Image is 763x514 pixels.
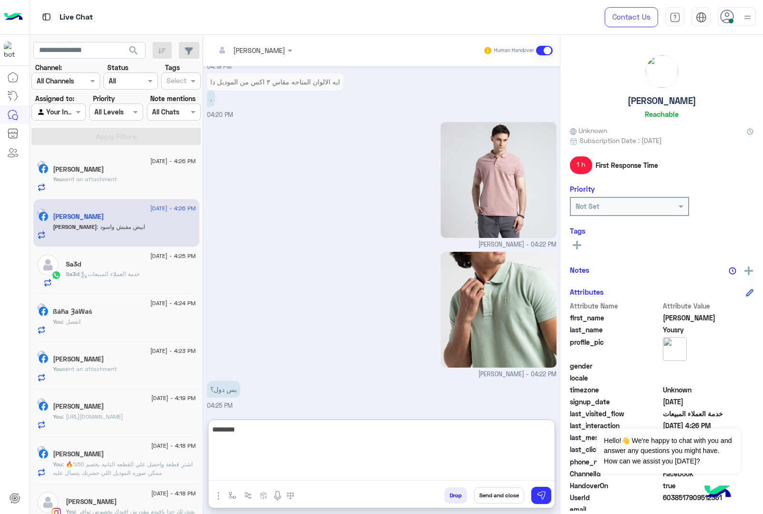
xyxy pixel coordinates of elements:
a: tab [665,7,684,27]
span: https://eagle.com.eg/products/pants-jogger-cut-saw-jo-410-s25?_pos=1&_psq=JO-410-S25+Off+White&_s... [62,413,123,420]
img: Trigger scenario [244,492,252,499]
span: اشترِ قطعة واحصل علي القطعه التانيه بخصم 50%🔥 ممكن صوره الموديل اللي حضرتك بتسال عليه [53,461,193,476]
span: Attribute Value [663,301,754,311]
span: Subscription Date : [DATE] [579,135,662,145]
p: 17/9/2025, 4:25 PM [207,381,240,398]
span: first_name [570,313,661,323]
span: ابيض مفيش واسود [97,223,145,230]
button: Drop [444,487,467,504]
img: picture [37,446,46,454]
span: [DATE] - 4:24 PM [150,299,196,308]
img: defaultAdmin.png [37,492,59,513]
span: You [53,318,62,325]
span: profile_pic [570,337,661,359]
span: 1 h [570,156,592,174]
span: Yousry [663,325,754,335]
label: Status [107,62,128,72]
img: Logo [4,7,23,27]
button: create order [256,487,272,503]
img: send voice note [272,490,283,502]
span: phone_number [570,457,661,467]
span: اتفضل [62,318,81,325]
img: VFAtNDEzLVMyNSBNaW50LmpwZw%3D%3D.jpg [441,252,557,368]
h5: Mostafa Magdy [53,355,104,363]
span: : خدمة العملاء المبيعات [79,270,140,278]
span: Attribute Name [570,301,661,311]
img: Facebook [39,164,48,174]
label: Note mentions [150,93,196,103]
img: picture [37,208,46,217]
span: search [128,45,139,56]
span: 2024-08-13T10:45:29.455Z [663,397,754,407]
label: Channel: [35,62,62,72]
span: [DATE] - 4:25 PM [150,252,196,260]
img: VFAtNDEzLVMyNSBLYXNobWlyLmpwZw%3D%3D.jpg [441,122,557,238]
p: 17/9/2025, 4:20 PM [207,90,215,107]
label: Assigned to: [35,93,74,103]
span: timezone [570,385,661,395]
label: Priority [93,93,115,103]
h5: Karim Ahmed [53,402,104,411]
span: You [53,413,62,420]
img: add [744,267,753,275]
span: 6038517909512361 [663,493,754,503]
span: [PERSON_NAME] - 04:22 PM [478,370,557,379]
span: last_clicked_button [570,444,661,454]
span: last_name [570,325,661,335]
img: tab [670,12,681,23]
span: sent an attachment [62,365,117,372]
span: signup_date [570,397,661,407]
span: You [53,461,62,468]
img: picture [663,337,687,361]
span: [DATE] - 4:23 PM [150,347,196,355]
button: Apply Filters [31,128,201,145]
img: WhatsApp [52,270,61,280]
p: Live Chat [60,11,93,24]
img: picture [646,55,678,88]
button: search [122,42,145,62]
h6: Tags [570,226,753,235]
span: Unknown [570,125,607,135]
img: Facebook [39,401,48,411]
button: select flow [225,487,240,503]
span: null [663,373,754,383]
span: locale [570,373,661,383]
span: [DATE] - 4:26 PM [150,204,196,213]
h5: Ebrahim Hany [66,498,117,506]
span: 0 [663,469,754,479]
span: [DATE] - 4:19 PM [151,394,196,402]
img: make a call [287,492,294,500]
img: picture [37,303,46,312]
h5: [PERSON_NAME] [628,95,696,106]
span: You [53,365,62,372]
button: Send and close [474,487,524,504]
span: [DATE] - 4:18 PM [151,489,196,498]
img: send attachment [213,490,224,502]
span: First Response Time [596,160,658,170]
span: 04:25 PM [207,402,233,409]
img: send message [536,491,546,500]
img: Facebook [39,307,48,316]
img: picture [37,350,46,359]
span: Unknown [663,385,754,395]
img: hulul-logo.png [701,476,734,509]
img: picture [37,161,46,169]
img: tab [41,11,52,23]
img: picture [37,398,46,407]
div: Select [165,75,186,88]
a: Contact Us [605,7,658,27]
img: Facebook [39,449,48,459]
img: create order [260,492,268,499]
img: Facebook [39,354,48,363]
img: notes [729,267,736,275]
label: Tags [165,62,180,72]
span: UserId [570,493,661,503]
span: 04:20 PM [207,111,233,118]
h5: Sa3d [66,260,81,268]
h5: Ghena Sileem [53,165,104,174]
span: true [663,481,754,491]
img: 713415422032625 [4,41,21,59]
span: [PERSON_NAME] - 04:22 PM [478,240,557,249]
h6: Reachable [645,110,679,118]
span: last_message [570,432,661,442]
